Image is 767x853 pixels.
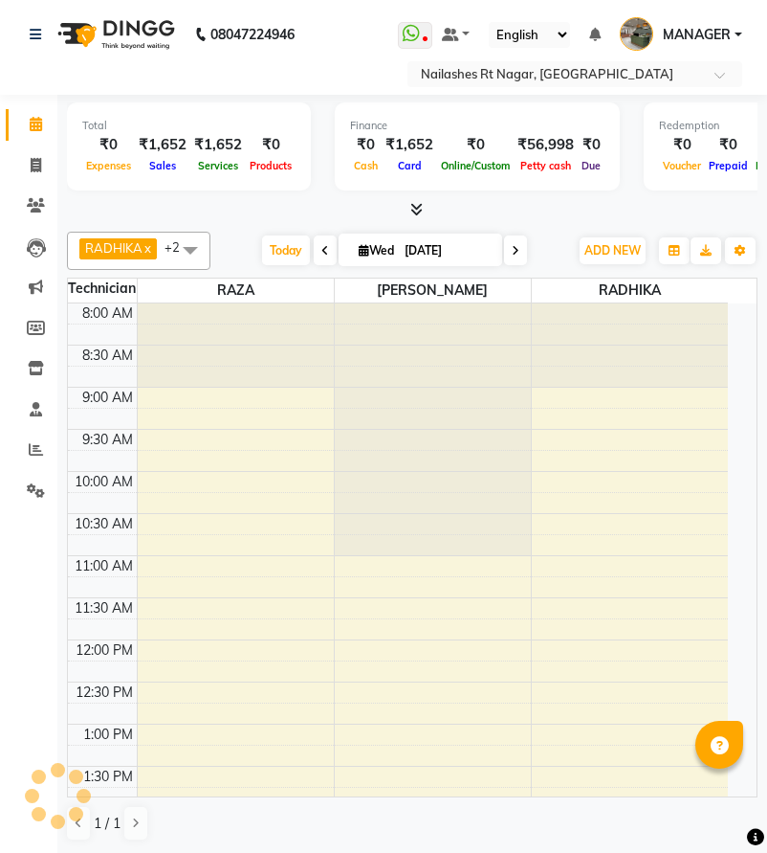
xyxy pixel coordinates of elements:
span: Cash [350,159,382,172]
div: ₹1,652 [190,134,246,156]
div: Finance [350,118,604,134]
img: logo [49,8,180,61]
span: Sales [145,159,180,172]
span: RAZA [138,279,334,303]
div: 12:30 PM [72,683,137,703]
span: Services [194,159,242,172]
button: ADD NEW [580,237,646,264]
b: 08047224946 [210,8,295,61]
div: 9:00 AM [78,388,137,408]
span: Due [578,159,604,172]
div: ₹0 [82,134,135,156]
a: x [142,240,151,256]
div: 9:30 AM [78,430,137,450]
span: ADD NEW [584,243,641,258]
div: ₹1,652 [382,134,437,156]
span: Expenses [82,159,135,172]
span: Products [246,159,296,172]
div: 8:30 AM [78,346,137,366]
div: ₹0 [437,134,514,156]
span: Prepaid [705,159,752,172]
span: RADHIKA [85,240,142,256]
div: ₹0 [705,134,752,156]
input: 2025-09-03 [399,236,494,265]
div: ₹56,998 [514,134,578,156]
span: [PERSON_NAME] [335,279,531,303]
span: RADHIKA [532,279,729,303]
img: MANAGER [620,17,653,51]
span: +2 [164,239,194,255]
div: 11:30 AM [71,598,137,618]
div: 10:00 AM [71,472,137,492]
span: Wed [354,243,399,258]
div: 1:30 PM [79,767,137,787]
div: ₹0 [659,134,705,156]
div: Technician [68,279,137,299]
div: ₹1,652 [135,134,190,156]
div: 12:00 PM [72,640,137,661]
div: 11:00 AM [71,556,137,576]
span: Petty cash [516,159,575,172]
span: Today [262,236,310,265]
div: ₹0 [578,134,604,156]
div: ₹0 [350,134,382,156]
span: Online/Custom [437,159,514,172]
span: 1 / 1 [94,814,121,834]
div: 1:00 PM [79,725,137,745]
span: MANAGER [663,25,731,45]
span: Voucher [659,159,705,172]
div: ₹0 [246,134,296,156]
div: Total [82,118,296,134]
div: 10:30 AM [71,514,137,534]
div: 8:00 AM [78,303,137,324]
span: Card [394,159,426,172]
